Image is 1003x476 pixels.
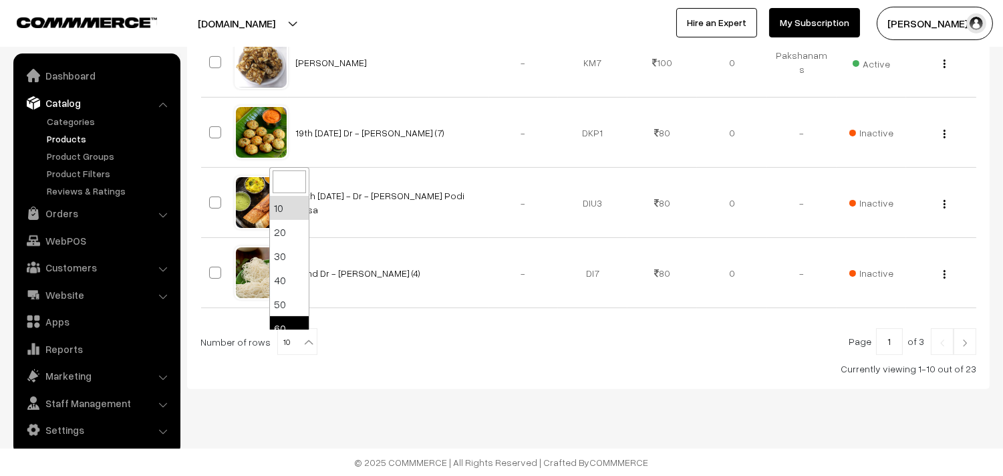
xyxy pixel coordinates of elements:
[200,335,271,349] span: Number of rows
[627,27,697,98] td: 100
[676,8,757,37] a: Hire an Expert
[907,336,924,347] span: of 3
[627,98,697,168] td: 80
[944,130,946,138] img: Menu
[277,328,317,355] span: 10
[43,166,176,181] a: Product Filters
[767,98,837,168] td: -
[944,59,946,68] img: Menu
[270,316,309,340] li: 60
[877,7,993,40] button: [PERSON_NAME] s…
[697,98,766,168] td: 0
[17,64,176,88] a: Dashboard
[944,200,946,209] img: Menu
[936,339,948,347] img: Left
[627,168,697,238] td: 80
[296,190,465,215] a: 07th [DATE] - Dr - [PERSON_NAME] Podi Dosa
[17,91,176,115] a: Catalog
[200,362,976,376] div: Currently viewing 1-10 out of 23
[767,27,837,98] td: Pakshanams
[590,457,649,468] a: COMMMERCE
[17,283,176,307] a: Website
[697,238,766,308] td: 0
[296,57,368,68] a: [PERSON_NAME]
[270,196,309,220] li: 10
[849,266,893,280] span: Inactive
[697,27,766,98] td: 0
[767,168,837,238] td: -
[769,8,860,37] a: My Subscription
[17,255,176,279] a: Customers
[944,270,946,279] img: Menu
[767,238,837,308] td: -
[17,201,176,225] a: Orders
[488,238,558,308] td: -
[43,114,176,128] a: Categories
[627,238,697,308] td: 80
[849,336,871,347] span: Page
[296,127,445,138] a: 19th [DATE] Dr - [PERSON_NAME] (7)
[270,268,309,292] li: 40
[270,244,309,268] li: 30
[17,13,134,29] a: COMMMERCE
[17,17,157,27] img: COMMMERCE
[488,168,558,238] td: -
[151,7,322,40] button: [DOMAIN_NAME]
[17,229,176,253] a: WebPOS
[558,238,627,308] td: DI7
[270,220,309,244] li: 20
[488,98,558,168] td: -
[966,13,986,33] img: user
[959,339,971,347] img: Right
[43,184,176,198] a: Reviews & Ratings
[697,168,766,238] td: 0
[17,391,176,415] a: Staff Management
[849,196,893,210] span: Inactive
[17,418,176,442] a: Settings
[488,27,558,98] td: -
[278,329,317,356] span: 10
[853,53,890,71] span: Active
[849,126,893,140] span: Inactive
[43,132,176,146] a: Products
[558,98,627,168] td: DKP1
[43,149,176,163] a: Product Groups
[17,310,176,334] a: Apps
[17,337,176,361] a: Reports
[17,364,176,388] a: Marketing
[270,292,309,316] li: 50
[558,27,627,98] td: KM7
[558,168,627,238] td: DIU3
[296,267,421,279] a: 02nd Dr - [PERSON_NAME] (4)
